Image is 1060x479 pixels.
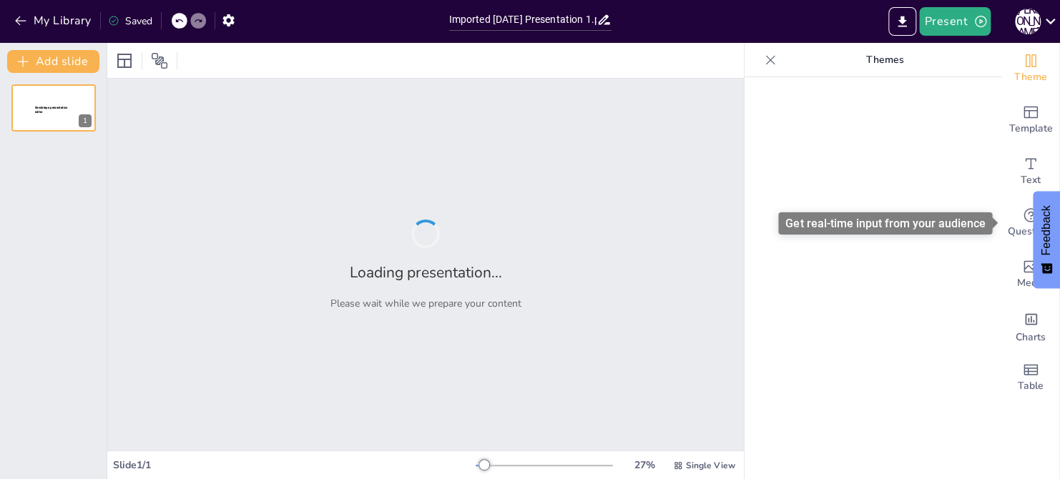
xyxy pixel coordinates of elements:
[79,114,92,127] div: 1
[778,212,992,234] div: Get real-time input from your audience
[1008,224,1054,239] span: Questions
[350,262,502,282] h2: Loading presentation...
[1021,172,1041,188] span: Text
[1002,249,1059,300] div: Add images, graphics, shapes or video
[1016,330,1046,345] span: Charts
[1017,275,1045,291] span: Media
[449,9,597,30] input: Insert title
[919,7,991,36] button: Present
[7,50,99,73] button: Add slide
[11,9,97,32] button: My Library
[1015,9,1041,34] div: [PERSON_NAME]
[108,14,152,28] div: Saved
[1033,191,1060,288] button: Feedback - Show survey
[1002,43,1059,94] div: Change the overall theme
[1018,378,1044,394] span: Table
[686,460,735,471] span: Single View
[113,458,476,472] div: Slide 1 / 1
[1014,69,1047,85] span: Theme
[782,43,988,77] p: Themes
[113,49,136,72] div: Layout
[1009,121,1053,137] span: Template
[1040,205,1053,255] span: Feedback
[330,297,521,310] p: Please wait while we prepare your content
[627,458,662,472] div: 27 %
[1002,197,1059,249] div: Get real-time input from your audience
[888,7,916,36] button: Export to PowerPoint
[1002,352,1059,403] div: Add a table
[35,106,68,114] span: Sendsteps presentation editor
[1002,94,1059,146] div: Add ready made slides
[1002,300,1059,352] div: Add charts and graphs
[1015,7,1041,36] button: [PERSON_NAME]
[151,52,168,69] span: Position
[11,84,96,132] div: 1
[1002,146,1059,197] div: Add text boxes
